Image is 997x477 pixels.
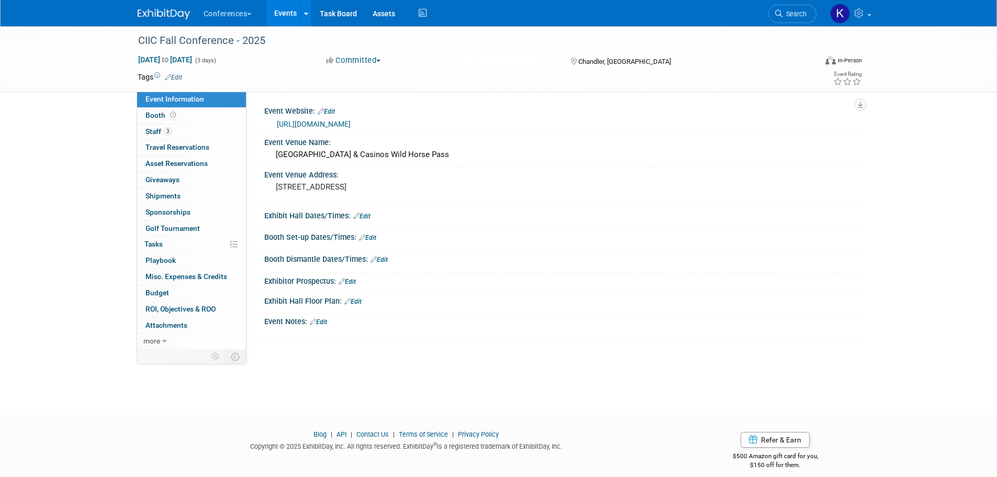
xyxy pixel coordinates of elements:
[137,237,246,252] a: Tasks
[264,251,860,265] div: Booth Dismantle Dates/Times:
[264,229,860,243] div: Booth Set-up Dates/Times:
[143,337,160,345] span: more
[348,430,355,438] span: |
[145,224,200,232] span: Golf Tournament
[825,56,836,64] img: Format-Inperson.png
[264,293,860,307] div: Exhibit Hall Floor Plan:
[691,461,860,470] div: $150 off for them.
[145,272,227,281] span: Misc. Expenses & Credits
[137,253,246,269] a: Playbook
[741,432,810,448] a: Refer & Earn
[450,430,456,438] span: |
[328,430,335,438] span: |
[356,430,389,438] a: Contact Us
[137,318,246,334] a: Attachments
[830,4,850,24] img: Kari McCormick
[137,140,246,156] a: Travel Reservations
[339,278,356,285] a: Edit
[137,156,246,172] a: Asset Reservations
[691,445,860,469] div: $500 Amazon gift card for you,
[137,188,246,204] a: Shipments
[353,213,371,220] a: Edit
[145,192,181,200] span: Shipments
[145,256,176,264] span: Playbook
[837,57,862,64] div: In-Person
[137,285,246,301] a: Budget
[264,273,860,287] div: Exhibitor Prospectus:
[264,135,860,148] div: Event Venue Name:
[272,147,852,163] div: [GEOGRAPHIC_DATA] & Casinos Wild Horse Pass
[264,208,860,221] div: Exhibit Hall Dates/Times:
[433,441,437,447] sup: ®
[344,298,362,305] a: Edit
[144,240,163,248] span: Tasks
[194,57,216,64] span: (3 days)
[458,430,499,438] a: Privacy Policy
[137,334,246,349] a: more
[145,143,209,151] span: Travel Reservations
[390,430,397,438] span: |
[207,350,225,363] td: Personalize Event Tab Strip
[318,108,335,115] a: Edit
[138,9,190,19] img: ExhibitDay
[310,318,327,326] a: Edit
[322,55,385,66] button: Committed
[145,321,187,329] span: Attachments
[160,56,170,64] span: to
[276,182,501,192] pre: [STREET_ADDRESS]
[337,430,346,438] a: API
[768,5,816,23] a: Search
[145,159,208,168] span: Asset Reservations
[277,120,351,128] a: [URL][DOMAIN_NAME]
[138,55,193,64] span: [DATE] [DATE]
[137,205,246,220] a: Sponsorships
[145,95,204,103] span: Event Information
[145,208,191,216] span: Sponsorships
[164,127,172,135] span: 3
[371,256,388,263] a: Edit
[313,430,327,438] a: Blog
[145,289,169,297] span: Budget
[833,72,861,77] div: Event Rating
[145,175,180,184] span: Giveaways
[137,269,246,285] a: Misc. Expenses & Credits
[138,439,676,451] div: Copyright © 2025 ExhibitDay, Inc. All rights reserved. ExhibitDay is a registered trademark of Ex...
[168,111,178,119] span: Booth not reserved yet
[755,54,862,70] div: Event Format
[137,124,246,140] a: Staff3
[137,302,246,317] a: ROI, Objectives & ROO
[264,314,860,327] div: Event Notes:
[578,58,671,65] span: Chandler, [GEOGRAPHIC_DATA]
[137,172,246,188] a: Giveaways
[137,92,246,107] a: Event Information
[138,72,182,82] td: Tags
[359,234,376,241] a: Edit
[145,305,216,313] span: ROI, Objectives & ROO
[145,127,172,136] span: Staff
[782,10,806,18] span: Search
[165,74,182,81] a: Edit
[399,430,448,438] a: Terms of Service
[135,31,801,50] div: CIIC Fall Conference - 2025
[225,350,246,363] td: Toggle Event Tabs
[137,221,246,237] a: Golf Tournament
[264,103,860,117] div: Event Website:
[145,111,178,119] span: Booth
[264,167,860,180] div: Event Venue Address:
[137,108,246,124] a: Booth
